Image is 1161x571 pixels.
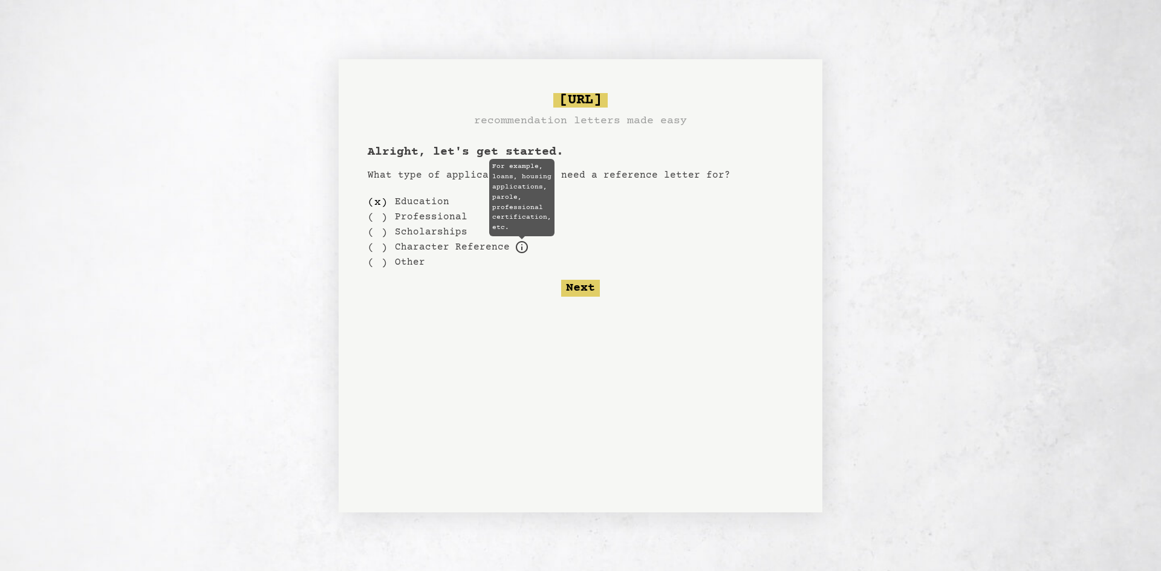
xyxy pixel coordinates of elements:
[395,255,425,269] label: Other
[368,144,793,161] h1: Alright, let's get started.
[489,159,554,236] span: For example, loans, housing applications, parole, professional certification, etc.
[561,280,600,297] button: Next
[474,112,687,129] h3: recommendation letters made easy
[368,195,388,210] div: ( x )
[368,168,793,182] p: What type of application do you need a reference letter for?
[368,255,388,270] div: ( )
[395,210,467,224] label: Professional
[395,240,510,254] label: For example, loans, housing applications, parole, professional certification, etc.
[368,240,388,255] div: ( )
[395,195,449,209] label: Education
[368,225,388,240] div: ( )
[368,210,388,225] div: ( )
[395,225,467,239] label: Scholarships
[553,93,608,108] span: [URL]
